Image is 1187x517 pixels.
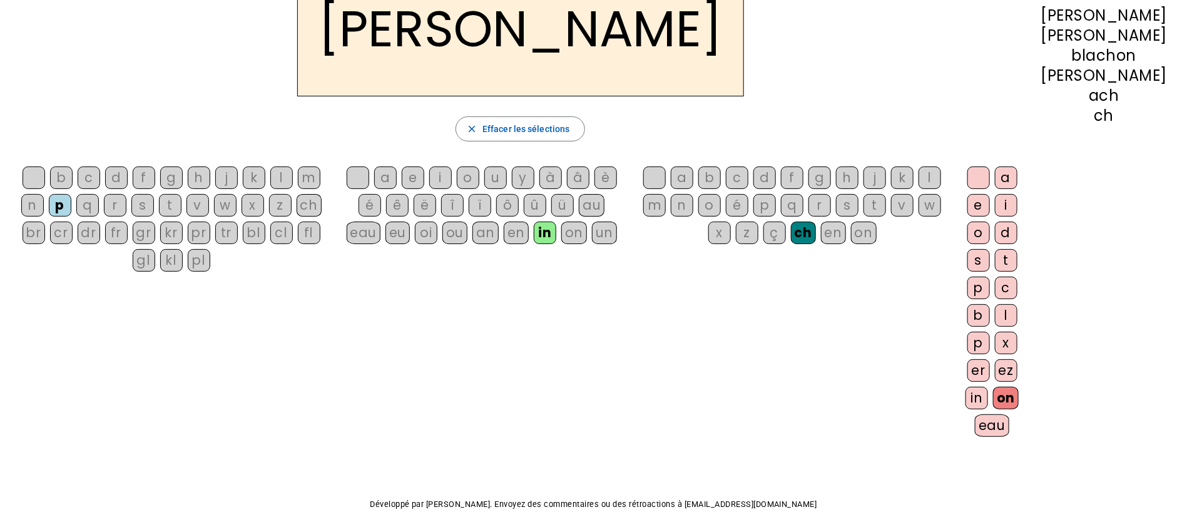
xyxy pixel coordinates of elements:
div: e [967,194,990,217]
div: s [836,194,858,217]
div: w [919,194,941,217]
div: i [429,166,452,189]
p: Développé par [PERSON_NAME]. Envoyez des commentaires ou des rétroactions à [EMAIL_ADDRESS][DOMAI... [10,497,1177,512]
div: on [851,222,877,244]
div: pr [188,222,210,244]
div: gr [133,222,155,244]
div: p [967,332,990,354]
div: c [78,166,100,189]
div: kl [160,249,183,272]
div: ê [386,194,409,217]
div: j [215,166,238,189]
div: q [781,194,803,217]
div: c [995,277,1017,299]
div: e [402,166,424,189]
div: an [472,222,499,244]
div: o [967,222,990,244]
div: p [967,277,990,299]
div: eu [385,222,410,244]
div: ch [297,194,322,217]
div: w [214,194,237,217]
div: t [995,249,1017,272]
div: r [104,194,126,217]
div: i [995,194,1017,217]
div: v [891,194,914,217]
div: h [836,166,858,189]
div: r [808,194,831,217]
div: ch [791,222,816,244]
div: x [708,222,731,244]
div: bl [243,222,265,244]
div: k [891,166,914,189]
div: â [567,166,589,189]
div: un [592,222,617,244]
div: ou [442,222,467,244]
div: dr [78,222,100,244]
div: l [995,304,1017,327]
div: t [864,194,886,217]
div: c [726,166,748,189]
div: g [808,166,831,189]
div: br [23,222,45,244]
div: au [579,194,604,217]
div: tr [215,222,238,244]
div: in [965,387,988,409]
div: d [105,166,128,189]
div: s [967,249,990,272]
div: f [133,166,155,189]
div: a [374,166,397,189]
div: h [188,166,210,189]
div: b [50,166,73,189]
div: ü [551,194,574,217]
div: a [995,166,1017,189]
div: z [736,222,758,244]
button: Effacer les sélections [456,116,585,141]
div: v [186,194,209,217]
div: on [993,387,1019,409]
div: er [967,359,990,382]
div: ch [1041,108,1167,123]
div: b [967,304,990,327]
div: n [671,194,693,217]
div: a [671,166,693,189]
div: l [270,166,293,189]
div: q [76,194,99,217]
div: cr [50,222,73,244]
div: eau [347,222,381,244]
div: y [512,166,534,189]
div: on [561,222,587,244]
div: fl [298,222,320,244]
div: û [524,194,546,217]
div: u [484,166,507,189]
div: x [995,332,1017,354]
div: b [698,166,721,189]
div: z [269,194,292,217]
div: ô [496,194,519,217]
div: n [21,194,44,217]
div: p [753,194,776,217]
div: o [698,194,721,217]
div: é [726,194,748,217]
div: d [995,222,1017,244]
div: k [243,166,265,189]
div: t [159,194,181,217]
div: à [539,166,562,189]
div: m [643,194,666,217]
div: in [534,222,556,244]
div: eau [975,414,1009,437]
div: gl [133,249,155,272]
div: ï [469,194,491,217]
div: m [298,166,320,189]
div: blachon [1041,48,1167,63]
div: p [49,194,71,217]
div: s [131,194,154,217]
div: fr [105,222,128,244]
div: cl [270,222,293,244]
div: en [821,222,846,244]
div: j [864,166,886,189]
mat-icon: close [466,123,477,135]
div: x [242,194,264,217]
div: l [919,166,941,189]
div: [PERSON_NAME] [1041,8,1167,23]
div: ez [995,359,1017,382]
